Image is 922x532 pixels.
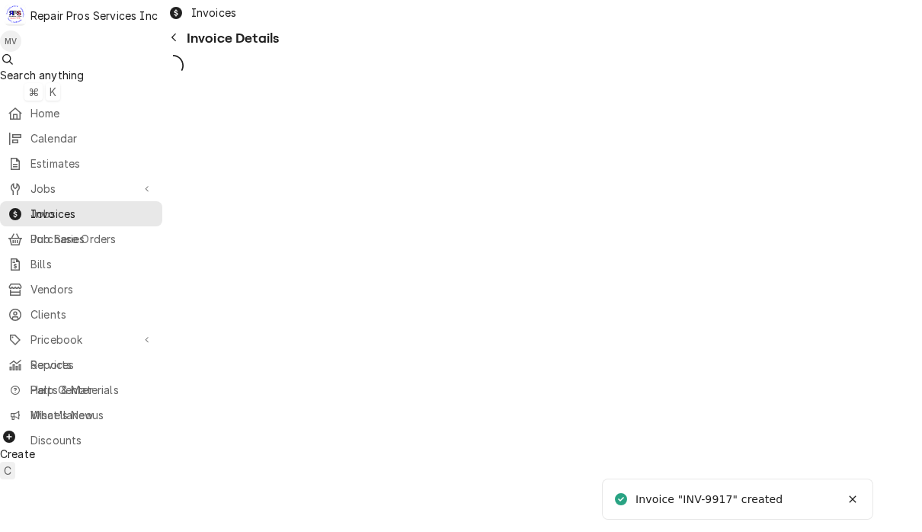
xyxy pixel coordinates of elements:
span: What's New [30,407,153,423]
span: Jobs [30,181,132,197]
span: Invoices [30,206,155,222]
div: Invoice "INV-9917" created [635,492,785,508]
span: Pricebook [30,332,132,348]
span: Clients [30,306,155,322]
span: Vendors [30,281,155,297]
div: R [5,5,26,26]
span: Home [30,105,155,121]
span: Calendar [30,130,155,146]
span: Estimates [30,155,155,171]
button: Navigate back [162,25,187,50]
span: Invoice Details [187,30,279,46]
span: Help Center [30,382,153,398]
span: Reports [30,357,155,373]
div: Repair Pros Services Inc [30,8,158,24]
span: Purchase Orders [30,231,155,247]
span: C [4,463,11,479]
span: Invoices [191,5,236,21]
span: K [50,84,56,100]
span: ⌘ [28,84,39,100]
div: Repair Pros Services Inc's Avatar [5,5,26,26]
span: Discounts [30,432,155,448]
span: Bills [30,256,155,272]
span: Loading... [162,53,184,79]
